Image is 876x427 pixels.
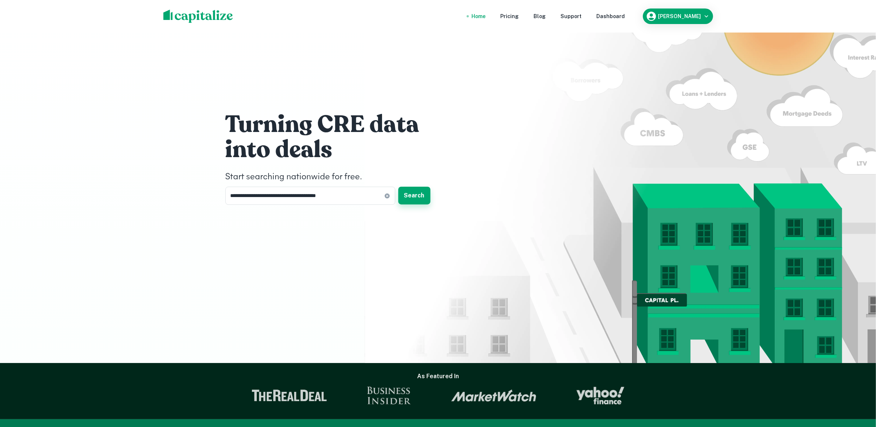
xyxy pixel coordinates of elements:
[643,9,713,24] button: [PERSON_NAME]
[597,12,625,20] a: Dashboard
[398,187,430,204] button: Search
[417,372,459,381] h6: As Featured In
[451,389,536,402] img: Market Watch
[225,170,447,184] h4: Start searching nationwide for free.
[252,390,327,401] img: The Real Deal
[472,12,486,20] a: Home
[225,110,447,139] h1: Turning CRE data
[163,10,233,23] img: capitalize-logo.png
[501,12,519,20] a: Pricing
[576,387,624,404] img: Yahoo Finance
[367,387,411,404] img: Business Insider
[534,12,546,20] a: Blog
[839,368,876,403] iframe: Chat Widget
[561,12,582,20] a: Support
[225,135,447,165] h1: into deals
[658,14,701,19] h6: [PERSON_NAME]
